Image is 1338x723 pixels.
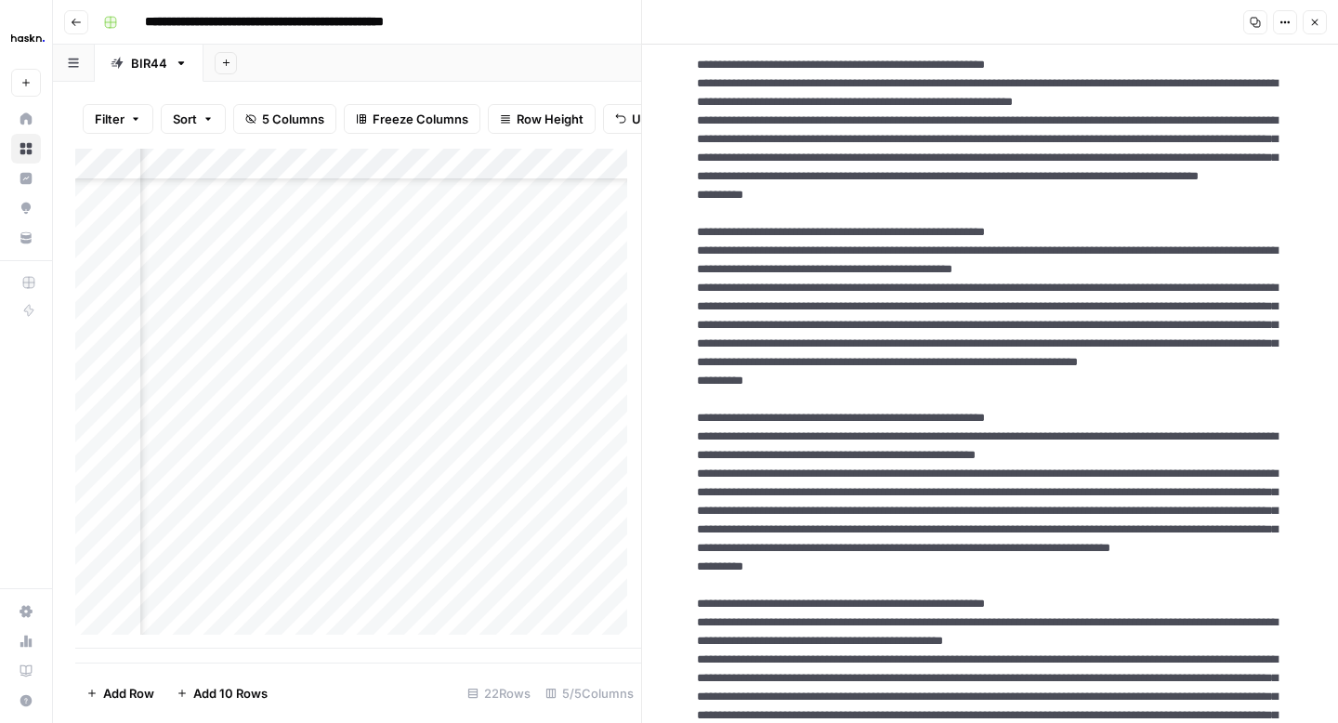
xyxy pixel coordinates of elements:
[538,678,641,708] div: 5/5 Columns
[11,21,45,55] img: Haskn Logo
[344,104,480,134] button: Freeze Columns
[11,15,41,61] button: Workspace: Haskn
[11,193,41,223] a: Opportunities
[262,110,324,128] span: 5 Columns
[460,678,538,708] div: 22 Rows
[603,104,676,134] button: Undo
[233,104,336,134] button: 5 Columns
[11,164,41,193] a: Insights
[632,110,663,128] span: Undo
[11,656,41,686] a: Learning Hub
[131,54,167,72] div: BIR44
[103,684,154,703] span: Add Row
[11,104,41,134] a: Home
[95,110,125,128] span: Filter
[11,626,41,656] a: Usage
[161,104,226,134] button: Sort
[165,678,279,708] button: Add 10 Rows
[373,110,468,128] span: Freeze Columns
[75,678,165,708] button: Add Row
[95,45,203,82] a: BIR44
[173,110,197,128] span: Sort
[11,686,41,716] button: Help + Support
[11,134,41,164] a: Browse
[83,104,153,134] button: Filter
[193,684,268,703] span: Add 10 Rows
[11,223,41,253] a: Your Data
[11,597,41,626] a: Settings
[488,104,596,134] button: Row Height
[517,110,584,128] span: Row Height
